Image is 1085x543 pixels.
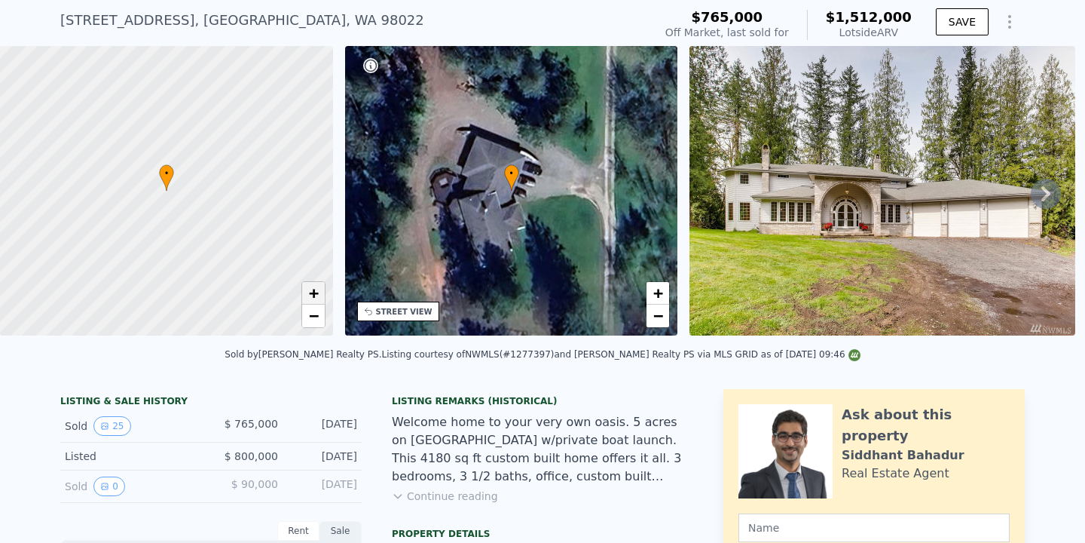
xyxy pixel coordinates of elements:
a: Zoom in [646,282,669,305]
div: Sale [319,521,362,541]
button: Continue reading [392,489,498,504]
div: [DATE] [290,449,357,464]
img: Sale: 116012820 Parcel: 98077828 [689,46,1075,336]
input: Name [738,514,1010,542]
span: + [308,284,318,302]
button: Show Options [995,7,1025,37]
div: [DATE] [290,477,357,496]
div: Siddhant Bahadur [842,446,964,465]
div: [DATE] [290,416,357,436]
div: Listed [65,449,199,464]
div: Sold by [PERSON_NAME] Realty PS . [225,349,381,360]
span: + [653,284,663,302]
div: LISTING & SALE HISTORY [60,395,362,410]
span: $765,000 [692,9,763,25]
span: − [653,306,663,325]
a: Zoom in [302,282,325,305]
span: • [159,167,174,180]
span: $ 765,000 [225,418,278,430]
div: Listing courtesy of NWMLS (#1277397) and [PERSON_NAME] Realty PS via MLS GRID as of [DATE] 09:46 [381,349,860,360]
div: Off Market, last sold for [665,25,789,40]
div: Sold [65,477,199,496]
div: Lotside ARV [826,25,912,40]
div: [STREET_ADDRESS] , [GEOGRAPHIC_DATA] , WA 98022 [60,10,424,31]
span: $ 90,000 [231,478,278,490]
div: Ask about this property [842,404,1010,446]
img: NWMLS Logo [848,349,860,361]
span: − [308,306,318,325]
span: $ 800,000 [225,450,278,462]
div: STREET VIEW [376,306,432,318]
div: Sold [65,416,199,436]
div: • [504,164,519,191]
div: Listing Remarks (Historical) [392,395,693,407]
span: • [504,167,519,180]
span: $1,512,000 [826,9,912,25]
button: View historical data [93,416,130,436]
button: SAVE [936,8,989,35]
div: Real Estate Agent [842,465,949,483]
a: Zoom out [646,305,669,327]
div: Property details [392,528,693,540]
div: Welcome home to your very own oasis. 5 acres on [GEOGRAPHIC_DATA] w/private boat launch. This 418... [392,413,693,486]
button: View historical data [93,477,125,496]
a: Zoom out [302,305,325,327]
div: Rent [277,521,319,541]
div: • [159,164,174,191]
